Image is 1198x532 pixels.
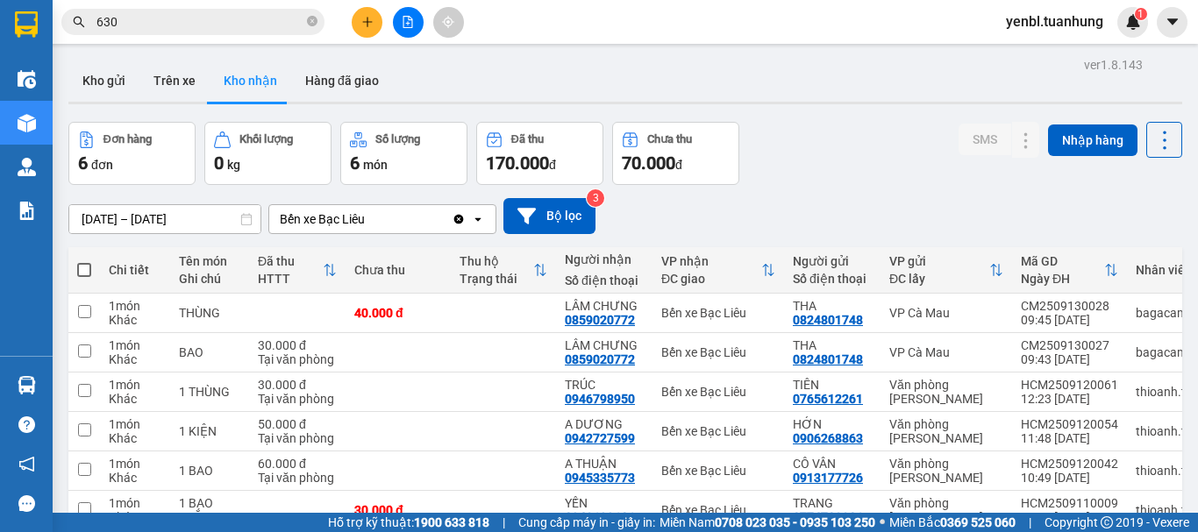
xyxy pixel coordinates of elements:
div: 50.000 đ [258,417,337,431]
div: Bến xe Bạc Liêu [280,210,365,228]
div: 09:45 [DATE] [1021,313,1118,327]
span: Cung cấp máy in - giấy in: [518,513,655,532]
span: close-circle [307,14,317,31]
div: Bến xe Bạc Liêu [661,306,775,320]
div: 0824801748 [793,313,863,327]
input: Tìm tên, số ĐT hoặc mã đơn [96,12,303,32]
div: Thu hộ [460,254,533,268]
div: Tại văn phòng [258,431,337,445]
button: SMS [959,124,1011,155]
button: Hàng đã giao [291,60,393,102]
span: file-add [402,16,414,28]
button: Khối lượng0kg [204,122,332,185]
div: Số điện thoại [793,272,872,286]
div: Số điện thoại [565,273,644,287]
div: Văn phòng [PERSON_NAME] [889,417,1003,445]
button: Nhập hàng [1048,124,1137,156]
div: 11:48 [DATE] [1021,431,1118,445]
span: 170.000 [486,153,549,174]
div: 30.000 đ [258,378,337,392]
span: đ [675,158,682,172]
div: LÂM CHƯNG [565,338,644,352]
div: HTTT [258,272,323,286]
div: A DƯƠNG [565,417,644,431]
button: Đơn hàng6đơn [68,122,196,185]
div: VP nhận [661,254,761,268]
span: 70.000 [622,153,675,174]
div: HCM2509110009 [1021,496,1118,510]
span: plus [361,16,374,28]
span: close-circle [307,16,317,26]
div: Tại văn phòng [258,471,337,485]
span: aim [442,16,454,28]
div: Văn phòng [PERSON_NAME] [889,496,1003,524]
div: 1 món [109,378,161,392]
button: Đã thu170.000đ [476,122,603,185]
div: 0859020772 [565,313,635,327]
span: đ [549,158,556,172]
div: THÙNG [179,306,240,320]
div: Khác [109,313,161,327]
strong: 0369 525 060 [940,515,1016,529]
div: 60.000 đ [258,457,337,471]
div: Văn phòng [PERSON_NAME] [889,457,1003,485]
input: Select a date range. [69,205,260,233]
div: Người gửi [793,254,872,268]
div: A THUẬN [565,457,644,471]
img: icon-new-feature [1125,14,1141,30]
button: file-add [393,7,424,38]
span: question-circle [18,416,35,433]
div: Tên món [179,254,240,268]
div: HCM2509120061 [1021,378,1118,392]
div: 0945335773 [565,471,635,485]
div: 1 món [109,417,161,431]
div: LÂM CHƯNG [565,299,644,313]
div: HỚN [793,417,872,431]
div: 0906268863 [793,431,863,445]
div: 30.000 đ [258,338,337,352]
span: yenbl.tuanhung [992,11,1117,32]
div: 0913177726 [793,471,863,485]
span: Miền Bắc [889,513,1016,532]
div: HCM2509120054 [1021,417,1118,431]
div: 1 BAO [179,464,240,478]
div: ver 1.8.143 [1084,55,1143,74]
div: Tại văn phòng [258,352,337,366]
div: 0824801748 [793,352,863,366]
div: Trạng thái [460,272,533,286]
div: Số lượng [375,133,420,145]
th: Toggle SortBy [1012,247,1127,294]
button: Chưa thu70.000đ [612,122,739,185]
span: 6 [78,153,88,174]
button: Bộ lọc [503,198,595,234]
button: Số lượng6món [340,122,467,185]
div: Ghi chú [179,272,240,286]
img: warehouse-icon [18,70,36,89]
div: Khác [109,392,161,406]
div: 1 KIỆN [179,424,240,438]
div: 1 món [109,338,161,352]
sup: 3 [587,189,604,207]
span: ⚪️ [880,519,885,526]
div: 12:23 [DATE] [1021,392,1118,406]
span: Hỗ trợ kỹ thuật: [328,513,489,532]
div: Tại văn phòng [258,392,337,406]
div: Khác [109,510,161,524]
span: notification [18,456,35,472]
div: 1 món [109,299,161,313]
button: plus [352,7,382,38]
img: logo-vxr [15,11,38,38]
button: Kho nhận [210,60,291,102]
div: Chưa thu [354,263,442,277]
div: VP gửi [889,254,989,268]
div: BAO [179,345,240,359]
span: Miền Nam [660,513,875,532]
strong: 0708 023 035 - 0935 103 250 [715,515,875,529]
span: search [73,16,85,28]
div: 0942727599 [565,431,635,445]
div: Đơn hàng [103,133,152,145]
th: Toggle SortBy [451,247,556,294]
div: Bến xe Bạc Liêu [661,464,775,478]
strong: 1900 633 818 [414,515,489,529]
span: | [503,513,505,532]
